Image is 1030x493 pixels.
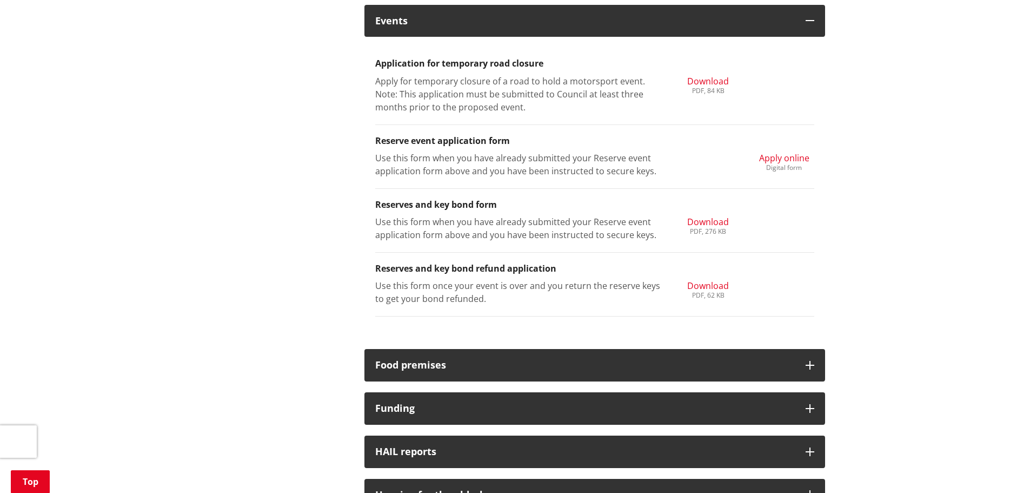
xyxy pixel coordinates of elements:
p: Apply for temporary closure of a road to hold a motorsport event. Note: This application must be ... [375,75,662,114]
h3: Funding [375,403,795,414]
h3: HAIL reports [375,446,795,457]
h3: Food premises [375,360,795,371]
span: Download [687,75,729,87]
span: Download [687,216,729,228]
h3: Events [375,16,795,27]
p: Use this form once your event is over and you return the reserve keys to get your bond refunded. [375,279,662,305]
iframe: Messenger Launcher [980,448,1019,487]
div: PDF, 276 KB [687,228,729,235]
a: Download PDF, 84 KB [687,75,729,94]
span: Apply online [759,152,809,164]
a: Top [11,470,50,493]
h3: Application for temporary road closure [375,58,814,69]
h3: Reserve event application form [375,136,814,146]
h3: Reserves and key bond form [375,200,814,210]
span: Download [687,280,729,292]
div: PDF, 62 KB [687,292,729,299]
p: Use this form when you have already submitted your Reserve event application form above and you h... [375,215,662,241]
a: Download PDF, 62 KB [687,279,729,299]
p: Use this form when you have already submitted your Reserve event application form above and you h... [375,152,662,178]
div: Digital form [759,165,809,171]
a: Apply online Digital form [759,152,809,171]
div: PDF, 84 KB [687,88,729,94]
a: Download PDF, 276 KB [687,215,729,235]
h3: Reserves and key bond refund application [375,264,814,274]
